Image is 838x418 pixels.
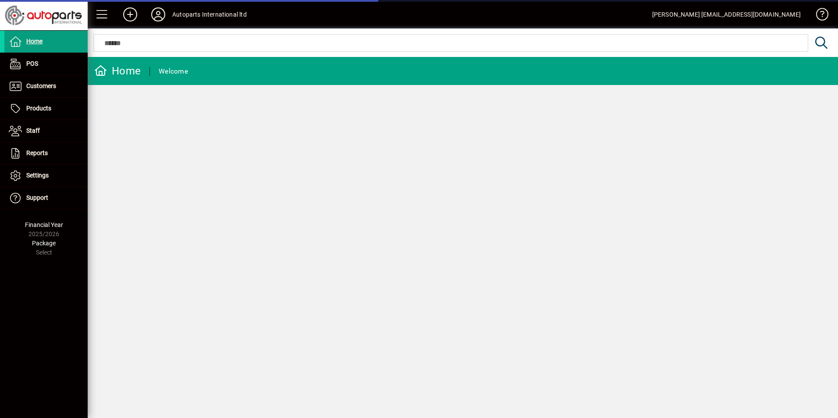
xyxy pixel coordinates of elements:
div: Home [94,64,141,78]
a: POS [4,53,88,75]
a: Reports [4,142,88,164]
a: Customers [4,75,88,97]
div: [PERSON_NAME] [EMAIL_ADDRESS][DOMAIN_NAME] [652,7,801,21]
span: Customers [26,82,56,89]
span: Staff [26,127,40,134]
span: Support [26,194,48,201]
button: Profile [144,7,172,22]
span: Home [26,38,43,45]
span: Financial Year [25,221,63,228]
a: Staff [4,120,88,142]
span: Package [32,240,56,247]
span: Products [26,105,51,112]
button: Add [116,7,144,22]
span: Settings [26,172,49,179]
a: Products [4,98,88,120]
span: Reports [26,149,48,156]
span: POS [26,60,38,67]
a: Support [4,187,88,209]
a: Settings [4,165,88,187]
div: Autoparts International ltd [172,7,247,21]
a: Knowledge Base [810,2,827,30]
div: Welcome [159,64,188,78]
